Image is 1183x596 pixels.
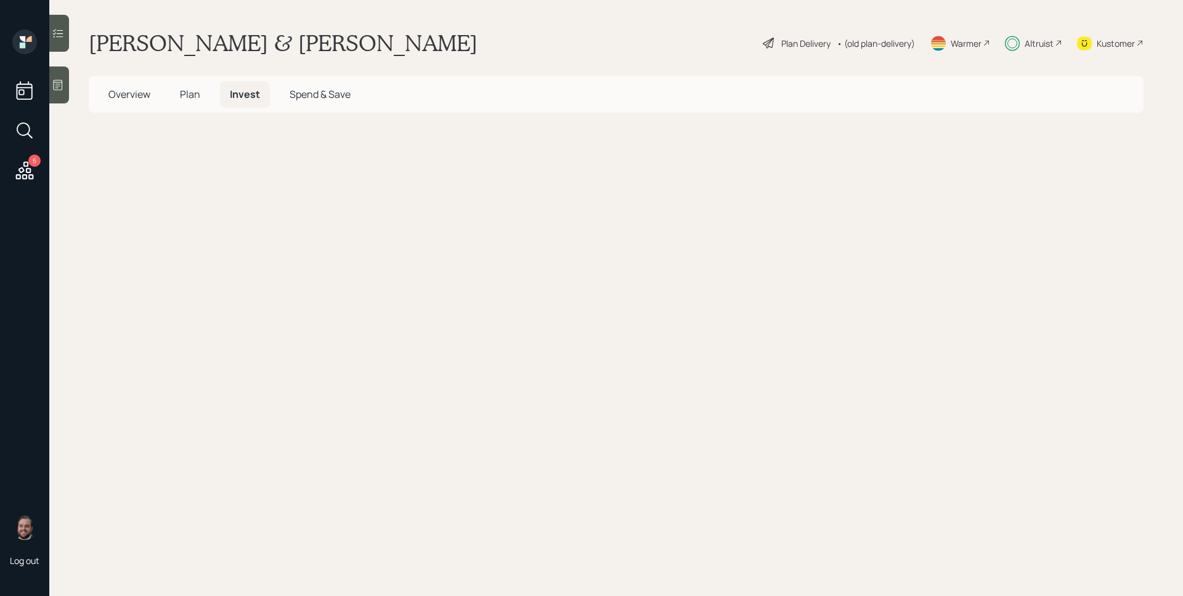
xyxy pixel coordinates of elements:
[10,555,39,566] div: Log out
[837,37,915,50] div: • (old plan-delivery)
[28,155,41,167] div: 5
[781,37,831,50] div: Plan Delivery
[108,87,150,101] span: Overview
[180,87,200,101] span: Plan
[290,87,351,101] span: Spend & Save
[1025,37,1054,50] div: Altruist
[1097,37,1135,50] div: Kustomer
[951,37,982,50] div: Warmer
[89,30,478,57] h1: [PERSON_NAME] & [PERSON_NAME]
[12,515,37,540] img: james-distasi-headshot.png
[230,87,260,101] span: Invest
